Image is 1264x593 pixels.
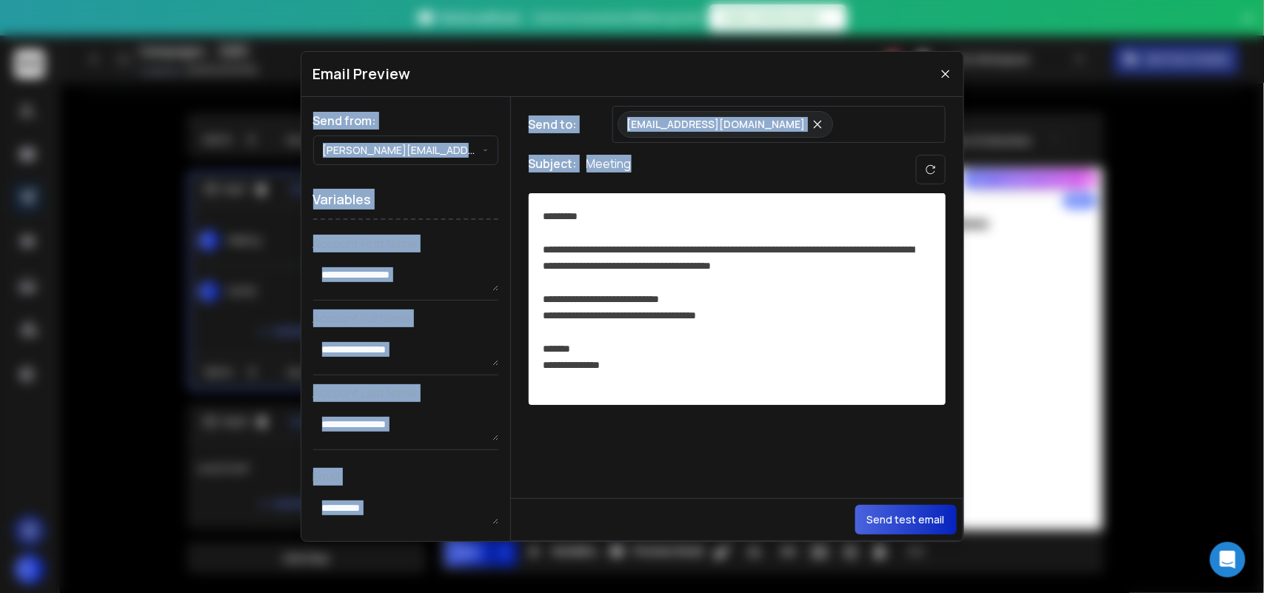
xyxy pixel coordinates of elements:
p: Email [313,468,498,486]
p: [PERSON_NAME][EMAIL_ADDRESS][PERSON_NAME][PERSON_NAME][DOMAIN_NAME] [323,143,484,158]
p: Account First Name [313,235,498,252]
h1: Send to: [529,115,588,133]
p: Account Last Name [313,384,498,402]
h1: Variables [313,180,498,220]
p: [EMAIL_ADDRESS][DOMAIN_NAME] [627,117,806,132]
button: Send test email [855,505,957,535]
h1: Send from: [313,112,498,130]
div: Open Intercom Messenger [1210,542,1245,577]
h1: Email Preview [313,64,411,84]
p: Meeting [586,155,632,184]
p: Account Full Name [313,309,498,327]
h1: Subject: [529,155,578,184]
